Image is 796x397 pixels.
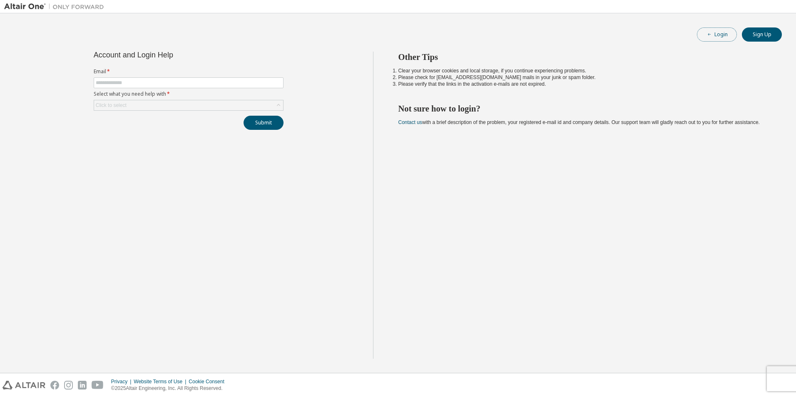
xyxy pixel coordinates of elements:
[111,378,134,385] div: Privacy
[64,381,73,390] img: instagram.svg
[78,381,87,390] img: linkedin.svg
[94,52,246,58] div: Account and Login Help
[398,119,760,125] span: with a brief description of the problem, your registered e-mail id and company details. Our suppo...
[398,74,767,81] li: Please check for [EMAIL_ADDRESS][DOMAIN_NAME] mails in your junk or spam folder.
[94,68,284,75] label: Email
[398,81,767,87] li: Please verify that the links in the activation e-mails are not expired.
[398,119,422,125] a: Contact us
[2,381,45,390] img: altair_logo.svg
[4,2,108,11] img: Altair One
[50,381,59,390] img: facebook.svg
[697,27,737,42] button: Login
[94,91,284,97] label: Select what you need help with
[92,381,104,390] img: youtube.svg
[94,100,283,110] div: Click to select
[398,67,767,74] li: Clear your browser cookies and local storage, if you continue experiencing problems.
[189,378,229,385] div: Cookie Consent
[244,116,284,130] button: Submit
[398,52,767,62] h2: Other Tips
[398,103,767,114] h2: Not sure how to login?
[96,102,127,109] div: Click to select
[134,378,189,385] div: Website Terms of Use
[111,385,229,392] p: © 2025 Altair Engineering, Inc. All Rights Reserved.
[742,27,782,42] button: Sign Up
